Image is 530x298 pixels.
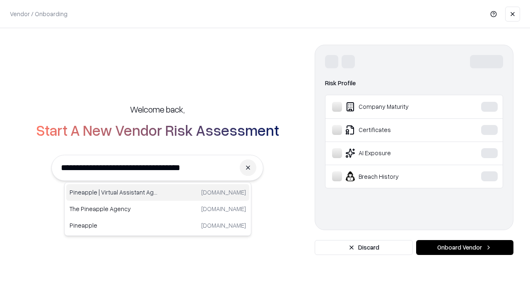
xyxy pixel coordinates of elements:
p: Pineapple [70,221,158,230]
p: Vendor / Onboarding [10,10,67,18]
h2: Start A New Vendor Risk Assessment [36,122,279,138]
div: Company Maturity [332,102,456,112]
div: AI Exposure [332,148,456,158]
div: Risk Profile [325,78,503,88]
div: Suggestions [64,182,251,236]
p: The Pineapple Agency [70,204,158,213]
button: Discard [315,240,413,255]
div: Breach History [332,171,456,181]
p: Pineapple | Virtual Assistant Agency [70,188,158,197]
p: [DOMAIN_NAME] [201,188,246,197]
p: [DOMAIN_NAME] [201,204,246,213]
h5: Welcome back, [130,103,185,115]
p: [DOMAIN_NAME] [201,221,246,230]
div: Certificates [332,125,456,135]
button: Onboard Vendor [416,240,513,255]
